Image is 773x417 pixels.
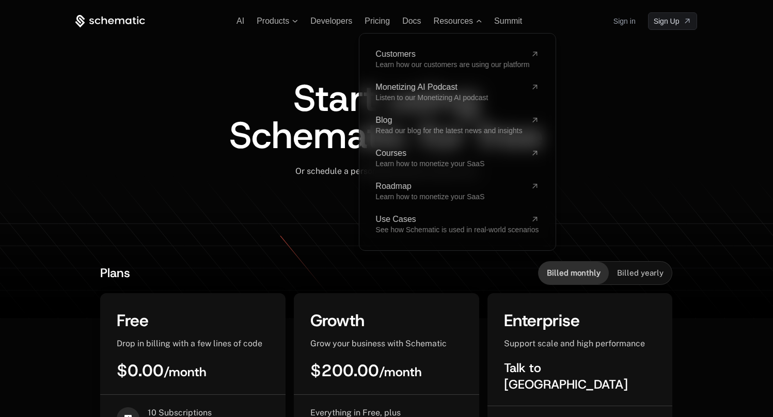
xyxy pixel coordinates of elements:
span: Support scale and high performance [504,339,645,348]
span: Or schedule a personalized demo to learn more [295,166,477,176]
span: Learn how to monetize your SaaS [375,193,484,201]
span: Products [257,17,289,26]
a: CustomersLearn how our customers are using our platform [375,50,539,69]
span: Blog [375,116,526,124]
a: Summit [494,17,522,25]
span: Grow your business with Schematic [310,339,447,348]
span: Use Cases [375,215,526,223]
span: Billed yearly [617,268,664,278]
sub: / month [164,364,207,380]
a: Pricing [365,17,390,25]
span: Start using Schematic for free [229,73,543,160]
span: Growth [310,310,365,331]
sub: / month [379,364,422,380]
a: Sign in [613,13,636,29]
span: $200.00 [310,360,422,381]
span: Sign Up [654,16,680,26]
span: Courses [375,149,526,157]
span: Resources [434,17,473,26]
span: $0.00 [117,360,207,381]
span: Roadmap [375,182,526,190]
span: Free [117,310,149,331]
a: Use CasesSee how Schematic is used in real-world scenarios [375,215,539,234]
span: Talk to [GEOGRAPHIC_DATA] [504,360,628,393]
a: RoadmapLearn how to monetize your SaaS [375,182,539,201]
span: Monetizing AI Podcast [375,83,526,91]
span: Plans [100,265,130,281]
a: CoursesLearn how to monetize your SaaS [375,149,539,168]
span: Enterprise [504,310,580,331]
span: Learn how to monetize your SaaS [375,159,484,168]
a: Monetizing AI PodcastListen to our Monetizing AI podcast [375,83,539,102]
span: Billed monthly [547,268,601,278]
a: Developers [310,17,352,25]
a: BlogRead our blog for the latest news and insights [375,116,539,135]
a: [object Object] [648,12,698,30]
span: Read our blog for the latest news and insights [375,126,522,135]
span: Drop in billing with a few lines of code [117,339,262,348]
span: Customers [375,50,526,58]
span: Learn how our customers are using our platform [375,60,529,69]
a: Docs [402,17,421,25]
a: AI [236,17,244,25]
span: Listen to our Monetizing AI podcast [375,93,488,102]
span: See how Schematic is used in real-world scenarios [375,226,539,234]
